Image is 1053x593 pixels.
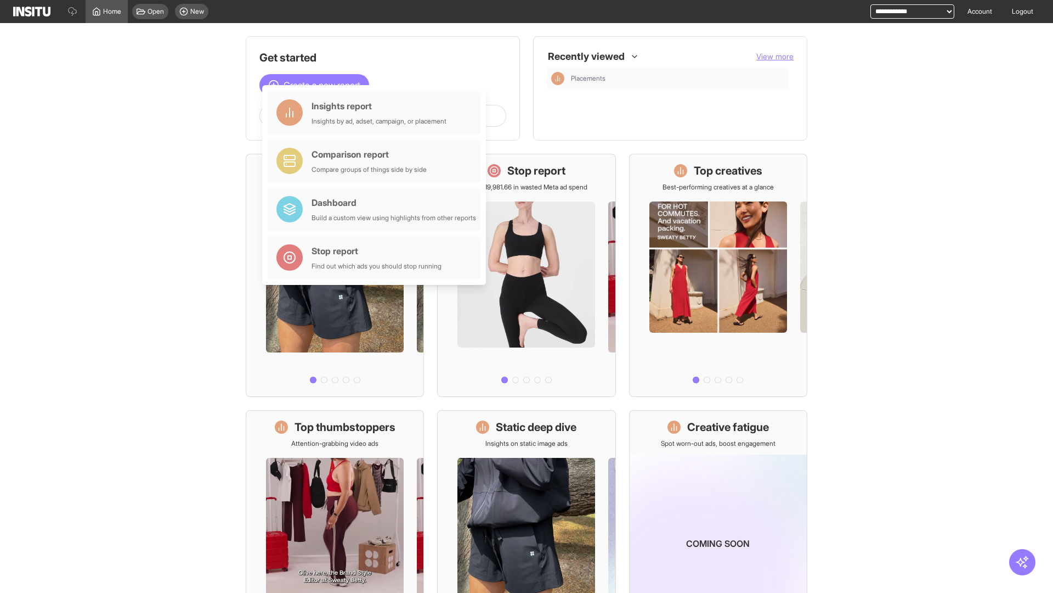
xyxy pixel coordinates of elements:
[312,99,446,113] div: Insights report
[312,262,441,271] div: Find out which ads you should stop running
[571,74,785,83] span: Placements
[259,74,369,96] button: Create a new report
[485,439,568,448] p: Insights on static image ads
[496,419,576,435] h1: Static deep dive
[259,50,506,65] h1: Get started
[312,148,427,161] div: Comparison report
[312,196,476,209] div: Dashboard
[295,419,395,435] h1: Top thumbstoppers
[13,7,50,16] img: Logo
[190,7,204,16] span: New
[437,154,615,397] a: Stop reportSave £19,981.66 in wasted Meta ad spend
[756,52,794,61] span: View more
[571,74,605,83] span: Placements
[312,165,427,174] div: Compare groups of things side by side
[284,79,360,92] span: Create a new report
[246,154,424,397] a: What's live nowSee all active ads instantly
[312,117,446,126] div: Insights by ad, adset, campaign, or placement
[507,163,565,178] h1: Stop report
[291,439,378,448] p: Attention-grabbing video ads
[663,183,774,192] p: Best-performing creatives at a glance
[551,72,564,85] div: Insights
[756,51,794,62] button: View more
[312,214,476,222] div: Build a custom view using highlights from other reports
[312,244,441,258] div: Stop report
[103,7,121,16] span: Home
[629,154,807,397] a: Top creativesBest-performing creatives at a glance
[465,183,587,192] p: Save £19,981.66 in wasted Meta ad spend
[694,163,762,178] h1: Top creatives
[148,7,164,16] span: Open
